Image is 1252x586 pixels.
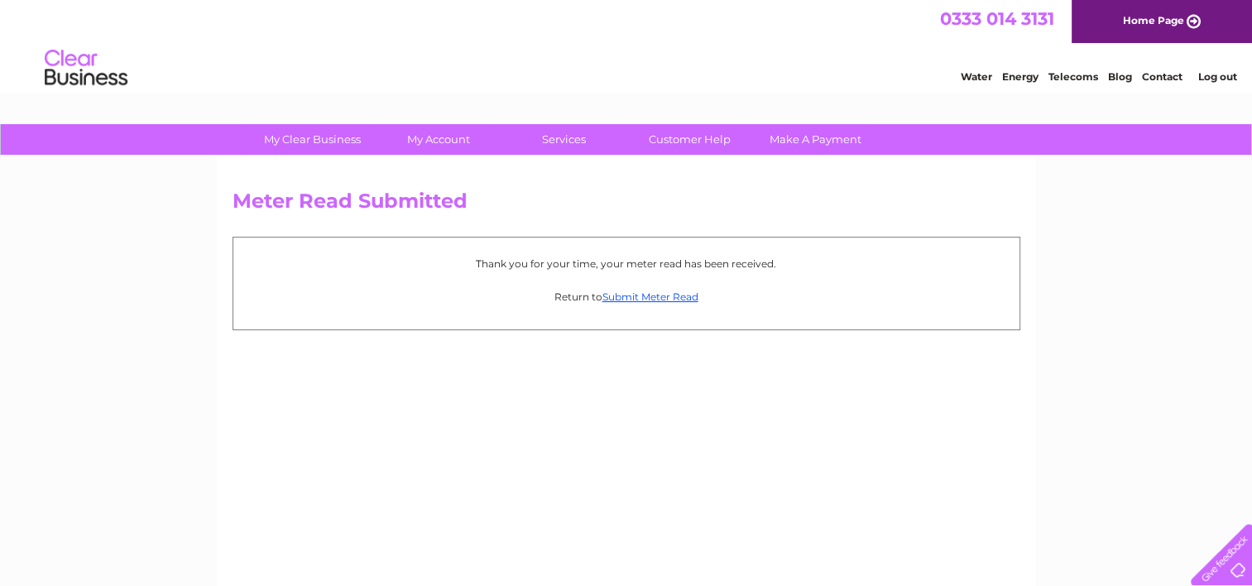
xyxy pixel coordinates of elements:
[940,8,1054,29] a: 0333 014 3131
[44,43,128,94] img: logo.png
[496,124,632,155] a: Services
[1048,70,1098,83] a: Telecoms
[747,124,884,155] a: Make A Payment
[244,124,381,155] a: My Clear Business
[236,9,1018,80] div: Clear Business is a trading name of Verastar Limited (registered in [GEOGRAPHIC_DATA] No. 3667643...
[602,291,698,303] a: Submit Meter Read
[242,256,1011,271] p: Thank you for your time, your meter read has been received.
[1108,70,1132,83] a: Blog
[621,124,758,155] a: Customer Help
[961,70,992,83] a: Water
[1197,70,1236,83] a: Log out
[1002,70,1039,83] a: Energy
[242,289,1011,305] p: Return to
[233,190,1020,221] h2: Meter Read Submitted
[370,124,506,155] a: My Account
[1142,70,1182,83] a: Contact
